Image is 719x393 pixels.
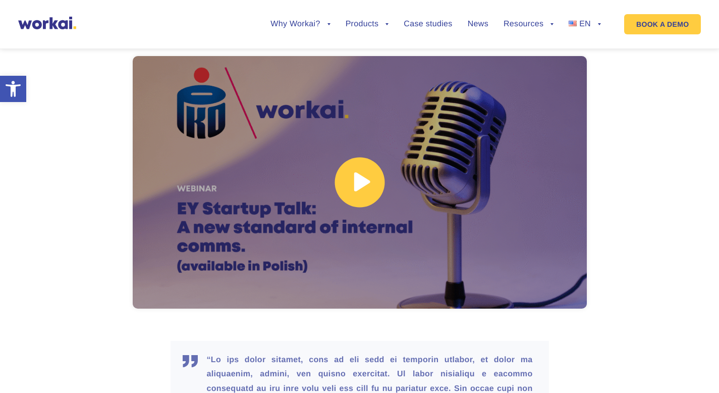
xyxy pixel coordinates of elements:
[270,20,330,28] a: Why Workai?
[624,14,701,34] a: BOOK A DEMO
[346,20,389,28] a: Products
[579,20,591,28] span: EN
[504,20,554,28] a: Resources
[569,20,601,28] a: EN
[468,20,488,28] a: News
[404,20,452,28] a: Case studies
